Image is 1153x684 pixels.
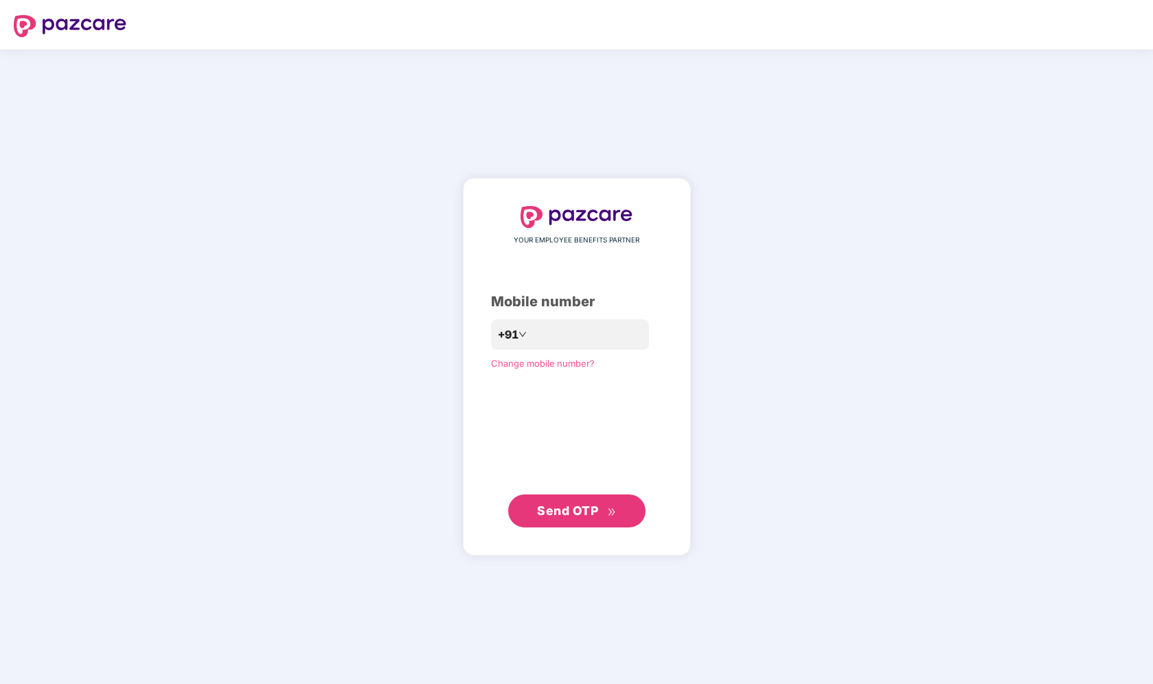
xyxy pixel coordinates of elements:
span: down [518,330,527,339]
img: logo [14,15,126,37]
button: Send OTPdouble-right [508,494,646,527]
a: Change mobile number? [491,358,595,369]
span: double-right [607,508,616,516]
img: logo [521,206,633,228]
span: +91 [498,326,518,343]
div: Mobile number [491,291,663,312]
span: YOUR EMPLOYEE BENEFITS PARTNER [514,235,639,246]
span: Send OTP [537,503,598,518]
